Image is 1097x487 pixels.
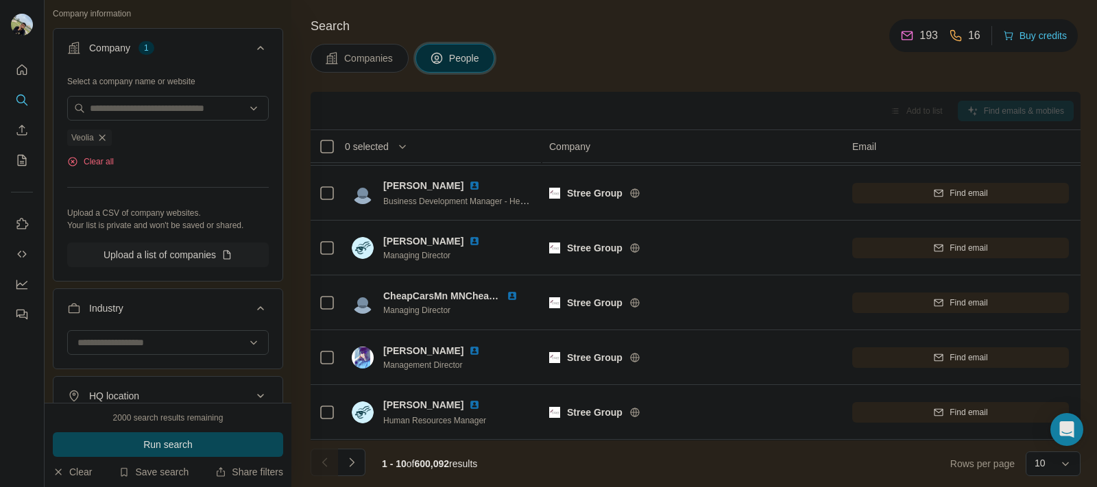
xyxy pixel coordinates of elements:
[549,297,560,308] img: Logo of Stree Group
[383,416,486,425] span: Human Resources Manager
[950,242,987,254] span: Find email
[352,401,374,423] img: Avatar
[11,148,33,173] button: My lists
[507,290,518,301] img: LinkedIn logo
[469,399,480,410] img: LinkedIn logo
[968,27,980,44] p: 16
[383,179,463,192] span: [PERSON_NAME]
[383,249,496,262] span: Managing Director
[53,292,282,330] button: Industry
[352,182,374,204] img: Avatar
[345,140,389,153] span: 0 selected
[119,465,189,479] button: Save search
[67,155,114,168] button: Clear all
[567,186,623,200] span: Stree Group
[1003,26,1067,45] button: Buy credits
[950,351,987,364] span: Find email
[311,16,1081,36] h4: Search
[567,405,623,419] span: Stree Group
[549,188,560,199] img: Logo of Stree Group
[344,51,394,65] span: Companies
[852,183,1069,203] button: Find email
[11,272,33,297] button: Dashboard
[567,296,623,310] span: Stree Group
[549,140,590,153] span: Company
[950,297,987,309] span: Find email
[549,352,560,363] img: Logo of Stree Group
[89,41,130,55] div: Company
[215,465,283,479] button: Share filters
[383,359,496,371] span: Management Director
[352,347,374,369] img: Avatar
[382,458,407,469] span: 1 - 10
[469,345,480,356] img: LinkedIn logo
[407,458,415,469] span: of
[67,219,269,232] p: Your list is private and won't be saved or shared.
[382,458,477,469] span: results
[53,465,92,479] button: Clear
[53,32,282,70] button: Company1
[113,412,224,424] div: 2000 search results remaining
[1035,456,1046,470] p: 10
[11,118,33,142] button: Enrich CSV
[383,234,463,248] span: [PERSON_NAME]
[1050,413,1083,446] div: Open Intercom Messenger
[53,8,283,20] p: Company information
[11,212,33,236] button: Use Surfe on LinkedIn
[383,195,579,206] span: Business Development Manager - Head of Hospitality
[383,290,516,301] span: CheapCarsMn MNCheapCars
[53,432,283,457] button: Run search
[415,458,450,469] span: 600,092
[449,51,481,65] span: People
[11,14,33,36] img: Avatar
[143,438,193,451] span: Run search
[950,406,987,419] span: Find email
[67,207,269,219] p: Upload a CSV of company websites.
[383,344,463,358] span: [PERSON_NAME]
[71,132,94,144] span: Veolia
[352,292,374,314] img: Avatar
[950,457,1015,471] span: Rows per page
[567,241,623,255] span: Stree Group
[67,70,269,88] div: Select a company name or website
[852,347,1069,368] button: Find email
[549,407,560,418] img: Logo of Stree Group
[852,140,876,153] span: Email
[11,88,33,112] button: Search
[352,237,374,259] img: Avatar
[852,238,1069,258] button: Find email
[383,398,463,412] span: [PERSON_NAME]
[567,351,623,364] span: Stree Group
[469,180,480,191] img: LinkedIn logo
[53,379,282,412] button: HQ location
[469,236,480,247] img: LinkedIn logo
[89,301,123,315] div: Industry
[950,187,987,199] span: Find email
[852,292,1069,313] button: Find email
[67,242,269,267] button: Upload a list of companies
[852,402,1069,423] button: Find email
[11,58,33,82] button: Quick start
[919,27,938,44] p: 193
[338,449,365,476] button: Navigate to next page
[11,242,33,266] button: Use Surfe API
[89,389,139,403] div: HQ location
[383,304,534,316] span: Managing Director
[549,242,560,253] img: Logo of Stree Group
[138,42,154,54] div: 1
[11,302,33,327] button: Feedback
